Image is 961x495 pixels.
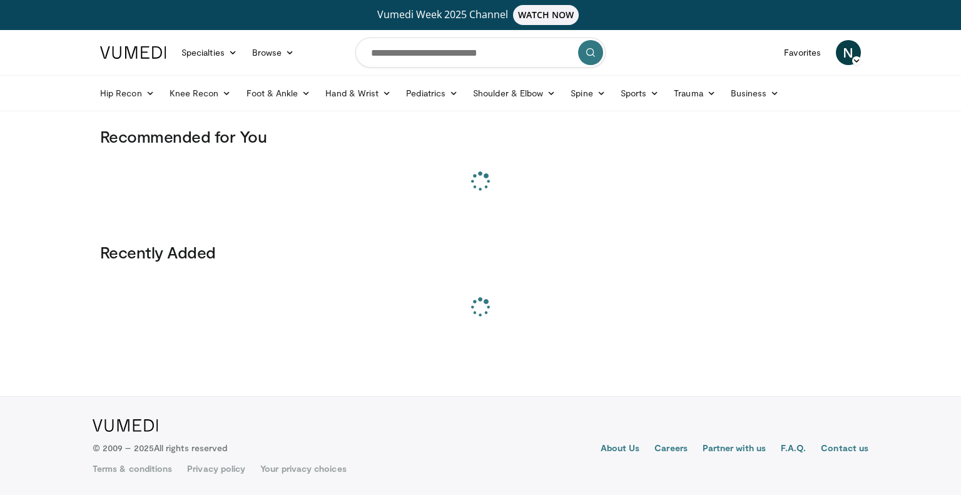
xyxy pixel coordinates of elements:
a: About Us [601,442,640,457]
a: Your privacy choices [260,462,346,475]
a: Trauma [666,81,723,106]
h3: Recently Added [100,242,861,262]
span: All rights reserved [154,442,227,453]
a: Careers [654,442,688,457]
a: N [836,40,861,65]
a: Hip Recon [93,81,162,106]
a: Favorites [776,40,828,65]
a: F.A.Q. [781,442,806,457]
a: Sports [613,81,667,106]
a: Pediatrics [399,81,465,106]
a: Terms & conditions [93,462,172,475]
a: Knee Recon [162,81,239,106]
a: Specialties [174,40,245,65]
a: Business [723,81,787,106]
a: Foot & Ankle [239,81,318,106]
a: Partner with us [703,442,766,457]
a: Hand & Wrist [318,81,399,106]
a: Vumedi Week 2025 ChannelWATCH NOW [102,5,859,25]
img: VuMedi Logo [100,46,166,59]
p: © 2009 – 2025 [93,442,227,454]
input: Search topics, interventions [355,38,606,68]
img: VuMedi Logo [93,419,158,432]
span: WATCH NOW [513,5,579,25]
a: Shoulder & Elbow [465,81,563,106]
a: Browse [245,40,302,65]
a: Privacy policy [187,462,245,475]
a: Contact us [821,442,868,457]
a: Spine [563,81,613,106]
h3: Recommended for You [100,126,861,146]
